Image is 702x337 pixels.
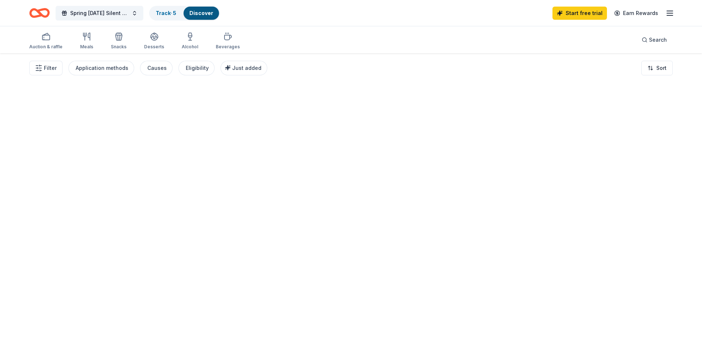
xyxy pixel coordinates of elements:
div: Snacks [111,44,127,50]
button: Beverages [216,29,240,53]
button: Alcohol [182,29,198,53]
span: Search [649,35,667,44]
div: Application methods [76,64,128,72]
a: Track· 5 [156,10,176,16]
button: Just added [220,61,267,75]
button: Search [636,33,673,47]
button: Causes [140,61,173,75]
div: Auction & raffle [29,44,63,50]
span: Sort [656,64,667,72]
div: Beverages [216,44,240,50]
button: Snacks [111,29,127,53]
a: Earn Rewards [610,7,663,20]
span: Filter [44,64,57,72]
button: Auction & raffle [29,29,63,53]
button: Eligibility [178,61,215,75]
a: Home [29,4,50,22]
a: Discover [189,10,213,16]
button: Desserts [144,29,164,53]
button: Meals [80,29,93,53]
div: Causes [147,64,167,72]
button: Track· 5Discover [149,6,220,20]
button: Sort [641,61,673,75]
a: Start free trial [552,7,607,20]
button: Filter [29,61,63,75]
span: Just added [232,65,261,71]
button: Spring [DATE] Silent Auction [56,6,143,20]
div: Alcohol [182,44,198,50]
span: Spring [DATE] Silent Auction [70,9,129,18]
div: Eligibility [186,64,209,72]
button: Application methods [68,61,134,75]
div: Meals [80,44,93,50]
div: Desserts [144,44,164,50]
